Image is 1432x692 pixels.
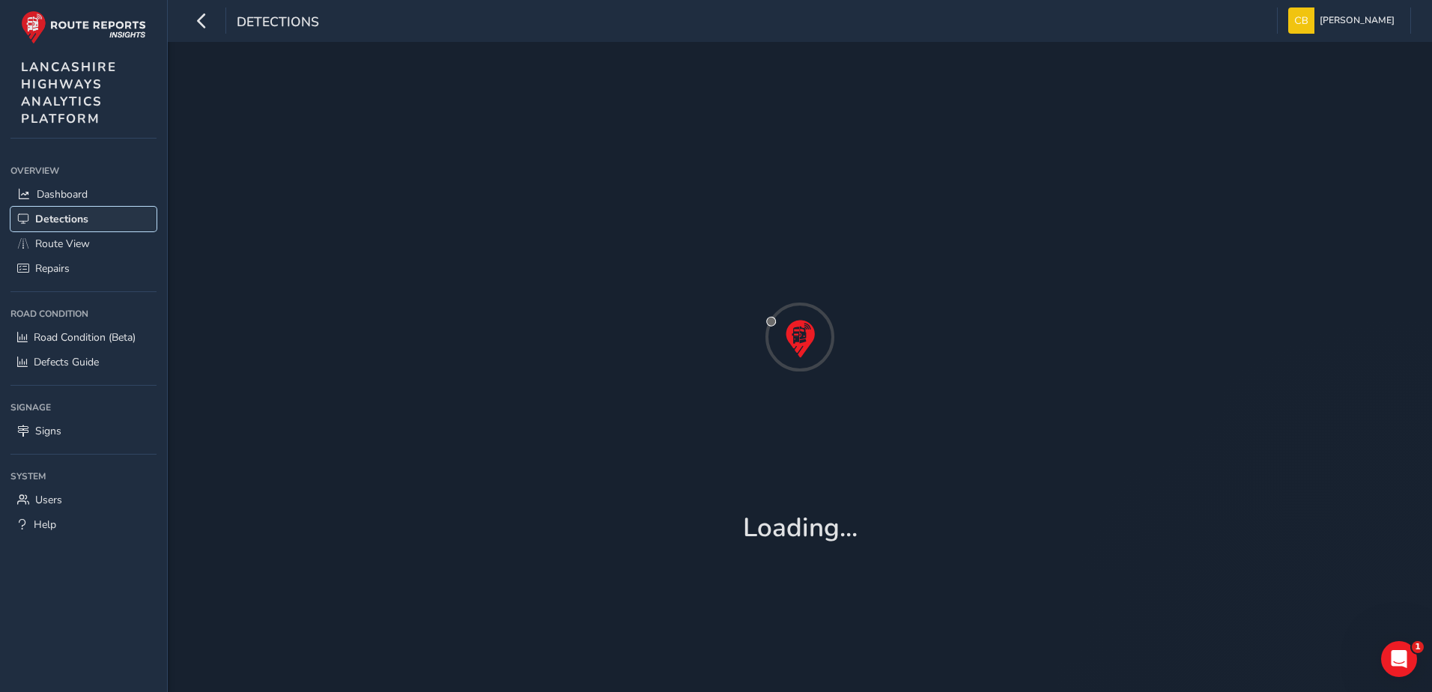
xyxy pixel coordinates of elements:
[10,419,157,443] a: Signs
[35,424,61,438] span: Signs
[237,13,319,34] span: Detections
[10,207,157,231] a: Detections
[10,325,157,350] a: Road Condition (Beta)
[21,58,117,127] span: LANCASHIRE HIGHWAYS ANALYTICS PLATFORM
[10,465,157,488] div: System
[34,518,56,532] span: Help
[1288,7,1314,34] img: diamond-layout
[10,256,157,281] a: Repairs
[35,261,70,276] span: Repairs
[37,187,88,201] span: Dashboard
[1381,641,1417,677] iframe: Intercom live chat
[1412,641,1424,653] span: 1
[743,512,858,544] h1: Loading...
[34,355,99,369] span: Defects Guide
[35,237,90,251] span: Route View
[10,182,157,207] a: Dashboard
[10,512,157,537] a: Help
[35,212,88,226] span: Detections
[21,10,146,44] img: rr logo
[1320,7,1395,34] span: [PERSON_NAME]
[10,350,157,374] a: Defects Guide
[10,396,157,419] div: Signage
[34,330,136,345] span: Road Condition (Beta)
[1288,7,1400,34] button: [PERSON_NAME]
[35,493,62,507] span: Users
[10,303,157,325] div: Road Condition
[10,160,157,182] div: Overview
[10,488,157,512] a: Users
[10,231,157,256] a: Route View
